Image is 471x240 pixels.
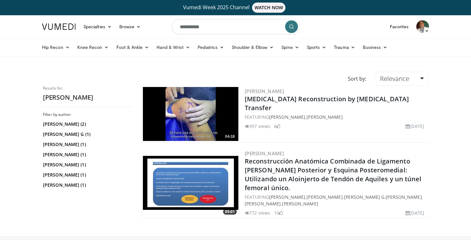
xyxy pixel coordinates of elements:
p: Results for: [43,86,132,91]
a: Foot & Ankle [113,41,153,54]
a: 04:38 [143,87,238,141]
a: Spine [278,41,303,54]
li: [DATE] [405,123,424,130]
a: [PERSON_NAME] G (1) [43,131,130,137]
a: [PERSON_NAME] (1) [43,172,130,178]
input: Search topics, interventions [172,19,299,34]
a: 05:01 [143,156,238,210]
a: Favorites [386,20,412,33]
img: 6821df06-8458-4911-8963-d7fd72d2b138.300x170_q85_crop-smart_upscale.jpg [143,156,238,210]
div: Sort by: [343,72,371,86]
a: Vumedi Week 2025 ChannelWATCH NOW [43,3,428,13]
h3: Filter by author: [43,112,132,117]
span: 05:01 [223,209,237,215]
div: FEATURING , [245,114,427,120]
a: Sports [303,41,330,54]
a: [PERSON_NAME] (1) [43,182,130,188]
a: Trauma [330,41,359,54]
div: FEATURING , , , , , [245,194,427,207]
a: Specialties [80,20,116,33]
a: [PERSON_NAME] G [344,194,385,200]
a: [PERSON_NAME] [269,114,305,120]
a: [PERSON_NAME] [386,194,422,200]
a: Pediatrics [194,41,228,54]
a: [PERSON_NAME] [306,194,342,200]
img: VuMedi Logo [42,23,76,30]
a: Hand & Wrist [153,41,194,54]
img: Avatar [416,20,429,33]
li: 6 [274,123,280,130]
a: Relevance [376,72,428,86]
a: [PERSON_NAME] [245,150,284,157]
a: [PERSON_NAME] [282,201,318,207]
a: Knee Recon [74,41,113,54]
li: 397 views [245,123,270,130]
li: 10 [274,210,283,216]
a: [PERSON_NAME] (2) [43,121,130,127]
a: Business [359,41,391,54]
a: Hip Recon [38,41,74,54]
a: Reconstrucción Anatómica Combinada de Ligamento [PERSON_NAME] Posterior y Esquina Posteromedial: ... [245,157,422,192]
a: [PERSON_NAME] [245,201,281,207]
a: [PERSON_NAME] (1) [43,141,130,148]
a: [PERSON_NAME] [245,88,284,94]
a: [PERSON_NAME] (1) [43,151,130,158]
span: Relevance [380,74,409,83]
a: [PERSON_NAME] [306,114,342,120]
a: Shoulder & Elbow [228,41,278,54]
li: [DATE] [405,210,424,216]
a: [PERSON_NAME] (1) [43,162,130,168]
a: Browse [116,20,145,33]
h2: [PERSON_NAME] [43,93,132,102]
span: WATCH NOW [252,3,286,13]
span: 04:38 [223,134,237,139]
a: [PERSON_NAME] [269,194,305,200]
a: [MEDICAL_DATA] Reconstruction by [MEDICAL_DATA] Transfer [245,95,409,112]
img: 69d9ac2f-7ae4-47d9-af33-4128864d17f7.300x170_q85_crop-smart_upscale.jpg [143,87,238,141]
li: 772 views [245,210,270,216]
